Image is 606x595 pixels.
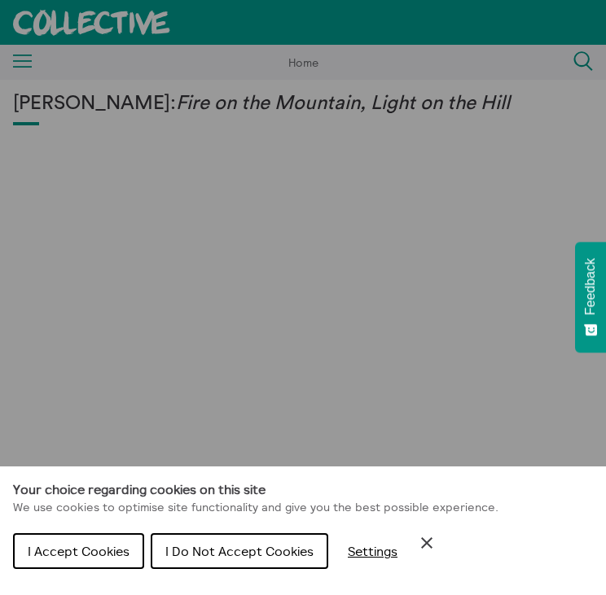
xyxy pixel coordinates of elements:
span: Settings [348,543,397,559]
span: Feedback [583,258,598,315]
button: Settings [335,535,411,567]
button: I Accept Cookies [13,533,144,569]
span: I Accept Cookies [28,543,130,559]
button: I Do Not Accept Cookies [151,533,328,569]
p: We use cookies to optimise site functionality and give you the best possible experience. [13,499,593,517]
button: Feedback - Show survey [575,242,606,352]
span: I Do Not Accept Cookies [165,543,314,559]
h1: Your choice regarding cookies on this site [13,479,593,499]
button: Close Cookie Control [417,533,437,553]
